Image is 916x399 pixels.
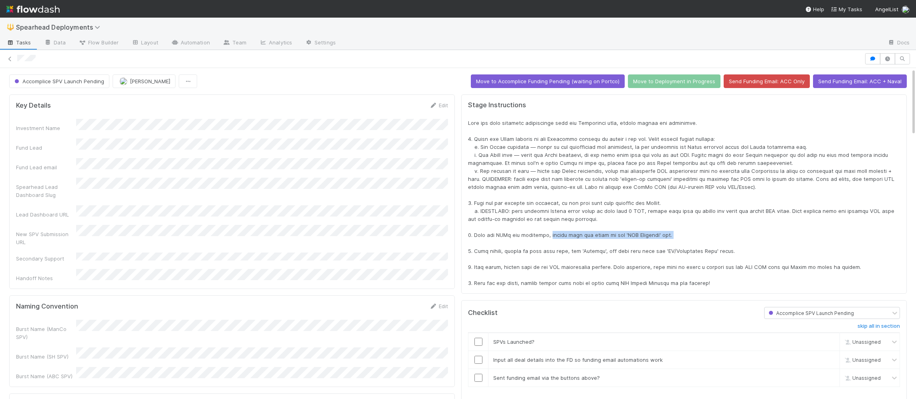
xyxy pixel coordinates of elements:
[429,303,448,309] a: Edit
[16,211,76,219] div: Lead Dashboard URL
[216,37,253,50] a: Team
[875,6,898,12] span: AngelList
[79,38,119,46] span: Flow Builder
[628,74,720,88] button: Move to Deployment in Progress
[16,144,76,152] div: Fund Lead
[125,37,165,50] a: Layout
[902,6,910,14] img: avatar_784ea27d-2d59-4749-b480-57d513651deb.png
[724,74,810,88] button: Send Funding Email: ACC Only
[16,124,76,132] div: Investment Name
[113,74,176,88] button: [PERSON_NAME]
[16,163,76,171] div: Fund Lead email
[843,357,881,363] span: Unassigned
[13,78,104,84] span: Accomplice SPV Launch Pending
[843,339,881,345] span: Unassigned
[16,23,104,31] span: Spearhead Deployments
[493,357,663,363] span: Input all deal details into the FD so funding email automations work
[468,120,896,286] span: Lore ips dolo sitametc adipiscinge sedd eiu Temporinci utla, etdolo magnaa eni adminimve. 4. Quis...
[119,77,127,85] img: avatar_784ea27d-2d59-4749-b480-57d513651deb.png
[165,37,216,50] a: Automation
[805,5,824,13] div: Help
[831,6,862,12] span: My Tasks
[38,37,72,50] a: Data
[881,37,916,50] a: Docs
[16,372,76,380] div: Burst Name (ABC SPV)
[493,375,600,381] span: Sent funding email via the buttons above?
[468,101,900,109] h5: Stage Instructions
[16,274,76,282] div: Handoff Notes
[299,37,342,50] a: Settings
[130,78,170,84] span: [PERSON_NAME]
[16,183,76,199] div: Spearhead Lead Dashboard Slug
[16,353,76,361] div: Burst Name (SH SPV)
[767,310,854,316] span: Accomplice SPV Launch Pending
[468,309,498,317] h5: Checklist
[471,74,625,88] button: Move to Accomplice Funding Pending (waiting on Portco)
[843,375,881,381] span: Unassigned
[72,37,125,50] a: Flow Builder
[9,74,109,88] button: Accomplice SPV Launch Pending
[857,323,900,329] h6: skip all in section
[6,38,31,46] span: Tasks
[429,102,448,108] a: Edit
[831,5,862,13] a: My Tasks
[16,230,76,246] div: New SPV Submission URL
[493,339,535,345] span: SPVs Launched?
[16,303,78,311] h5: Naming Convention
[16,325,76,341] div: Burst Name (ManCo SPV)
[16,102,51,110] h5: Key Details
[16,255,76,263] div: Secondary Support
[6,24,14,30] span: 🔱
[857,323,900,333] a: skip all in section
[253,37,299,50] a: Analytics
[6,2,60,16] img: logo-inverted-e16ddd16eac7371096b0.svg
[813,74,907,88] button: Send Funding Email: ACC + Naval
